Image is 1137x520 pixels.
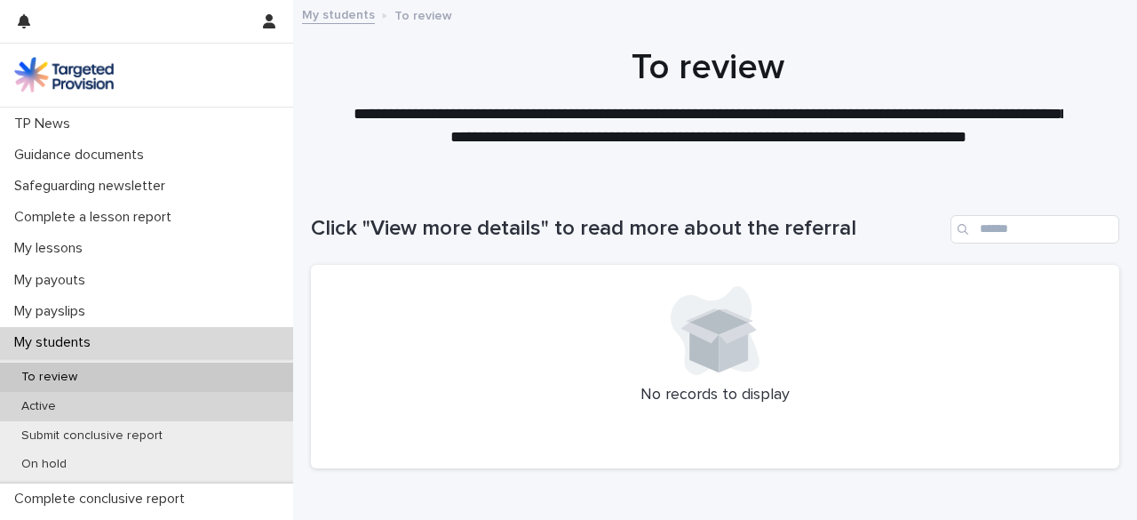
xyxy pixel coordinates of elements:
p: Complete conclusive report [7,491,199,508]
h1: Click "View more details" to read more about the referral [311,216,943,242]
p: Active [7,399,70,414]
p: No records to display [332,386,1098,405]
p: My payslips [7,303,99,320]
p: TP News [7,116,84,132]
p: My lessons [7,240,97,257]
p: Complete a lesson report [7,209,186,226]
p: To review [394,4,452,24]
p: Guidance documents [7,147,158,164]
h1: To review [311,46,1106,89]
p: Submit conclusive report [7,428,177,444]
input: Search [950,215,1119,244]
a: My students [302,4,375,24]
p: My payouts [7,272,99,289]
p: My students [7,334,105,351]
img: M5nRWzHhSzIhMunXDL62 [14,57,114,92]
p: Safeguarding newsletter [7,178,179,195]
p: On hold [7,457,81,472]
p: To review [7,370,91,385]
